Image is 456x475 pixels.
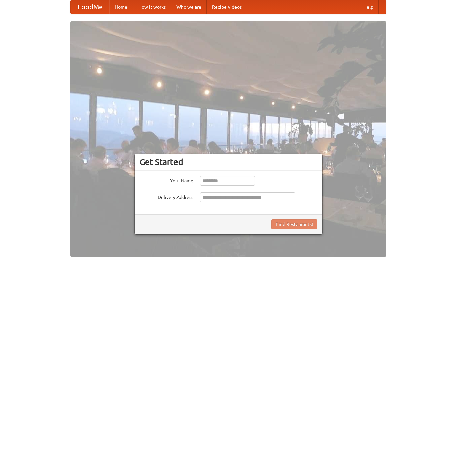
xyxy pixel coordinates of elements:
[140,157,317,167] h3: Get Started
[109,0,133,14] a: Home
[140,176,193,184] label: Your Name
[207,0,247,14] a: Recipe videos
[271,219,317,229] button: Find Restaurants!
[171,0,207,14] a: Who we are
[71,0,109,14] a: FoodMe
[140,192,193,201] label: Delivery Address
[133,0,171,14] a: How it works
[358,0,379,14] a: Help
